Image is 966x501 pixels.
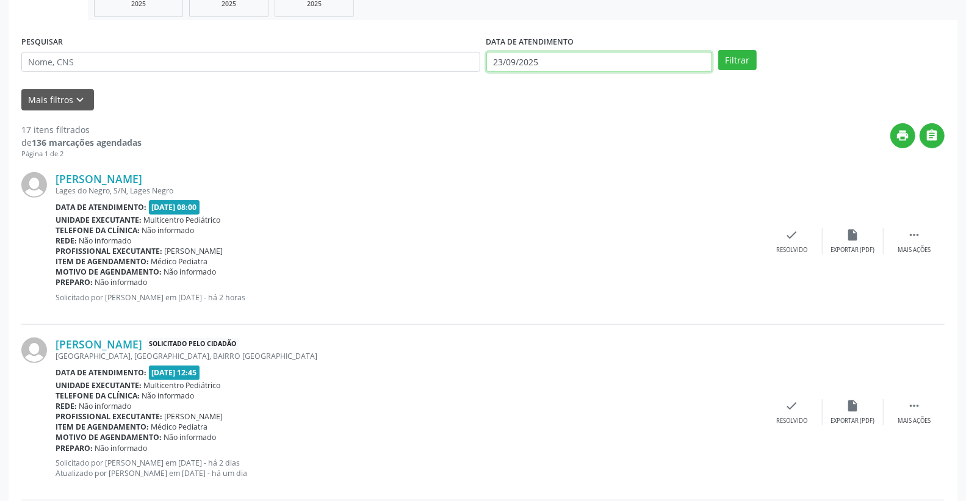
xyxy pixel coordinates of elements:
p: Solicitado por [PERSON_NAME] em [DATE] - há 2 dias Atualizado por [PERSON_NAME] em [DATE] - há um... [56,458,762,478]
button: print [890,123,915,148]
i: insert_drive_file [846,228,860,242]
i: keyboard_arrow_down [74,93,87,107]
span: Médico Pediatra [151,422,208,432]
div: de [21,136,142,149]
b: Telefone da clínica: [56,391,140,401]
b: Unidade executante: [56,215,142,225]
b: Preparo: [56,277,93,287]
a: [PERSON_NAME] [56,172,142,186]
span: Não informado [79,401,132,411]
span: Médico Pediatra [151,256,208,267]
div: Resolvido [776,246,807,254]
p: Solicitado por [PERSON_NAME] em [DATE] - há 2 horas [56,292,762,303]
div: Resolvido [776,417,807,425]
span: [DATE] 12:45 [149,366,200,380]
i: insert_drive_file [846,399,860,413]
b: Motivo de agendamento: [56,267,162,277]
div: Mais ações [898,246,931,254]
div: Lages do Negro, S/N, Lages Negro [56,186,762,196]
span: Não informado [142,225,195,236]
a: [PERSON_NAME] [56,337,142,351]
b: Telefone da clínica: [56,225,140,236]
img: img [21,172,47,198]
b: Motivo de agendamento: [56,432,162,442]
span: [DATE] 08:00 [149,200,200,214]
strong: 136 marcações agendadas [32,137,142,148]
div: Exportar (PDF) [831,417,875,425]
b: Preparo: [56,443,93,453]
b: Profissional executante: [56,411,162,422]
div: Exportar (PDF) [831,246,875,254]
b: Rede: [56,401,77,411]
span: Não informado [164,267,217,277]
div: [GEOGRAPHIC_DATA], [GEOGRAPHIC_DATA], BAIRRO [GEOGRAPHIC_DATA] [56,351,762,361]
label: DATA DE ATENDIMENTO [486,33,574,52]
span: Não informado [79,236,132,246]
div: Mais ações [898,417,931,425]
span: Não informado [142,391,195,401]
span: Multicentro Pediátrico [144,380,221,391]
div: 17 itens filtrados [21,123,142,136]
i: check [785,399,799,413]
b: Unidade executante: [56,380,142,391]
img: img [21,337,47,363]
span: Solicitado pelo cidadão [146,338,239,351]
span: Não informado [164,432,217,442]
button:  [920,123,945,148]
div: Página 1 de 2 [21,149,142,159]
i:  [907,399,921,413]
b: Item de agendamento: [56,422,149,432]
input: Selecione um intervalo [486,52,713,73]
button: Mais filtroskeyboard_arrow_down [21,89,94,110]
span: Não informado [95,443,148,453]
span: [PERSON_NAME] [165,246,223,256]
b: Rede: [56,236,77,246]
b: Data de atendimento: [56,202,146,212]
i:  [907,228,921,242]
span: [PERSON_NAME] [165,411,223,422]
span: Não informado [95,277,148,287]
i: check [785,228,799,242]
b: Item de agendamento: [56,256,149,267]
span: Multicentro Pediátrico [144,215,221,225]
b: Data de atendimento: [56,367,146,378]
input: Nome, CNS [21,52,480,73]
label: PESQUISAR [21,33,63,52]
i: print [896,129,910,142]
button: Filtrar [718,50,757,71]
i:  [926,129,939,142]
b: Profissional executante: [56,246,162,256]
